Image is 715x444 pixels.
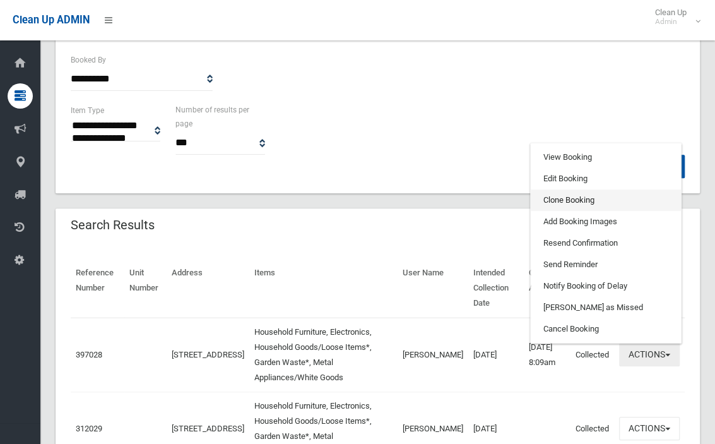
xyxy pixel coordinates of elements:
[124,259,167,318] th: Unit Number
[531,147,681,168] a: View Booking
[531,275,681,297] a: Notify Booking of Delay
[531,318,681,340] a: Cancel Booking
[531,189,681,211] a: Clone Booking
[398,259,468,318] th: User Name
[167,259,249,318] th: Address
[523,318,570,392] td: [DATE] 8:09am
[531,297,681,318] a: [PERSON_NAME] as Missed
[531,211,681,232] a: Add Booking Images
[531,254,681,275] a: Send Reminder
[175,103,265,131] label: Number of results per page
[71,259,124,318] th: Reference Number
[249,259,398,318] th: Items
[570,318,614,392] td: Collected
[531,168,681,189] a: Edit Booking
[531,232,681,254] a: Resend Confirmation
[172,350,244,359] a: [STREET_ADDRESS]
[468,318,524,392] td: [DATE]
[655,17,687,27] small: Admin
[76,350,102,359] a: 397028
[649,8,699,27] span: Clean Up
[76,424,102,433] a: 312029
[13,14,90,26] span: Clean Up ADMIN
[71,53,106,67] label: Booked By
[523,259,570,318] th: Collected At
[468,259,524,318] th: Intended Collection Date
[71,104,104,117] label: Item Type
[249,318,398,392] td: Household Furniture, Electronics, Household Goods/Loose Items*, Garden Waste*, Metal Appliances/W...
[398,318,468,392] td: [PERSON_NAME]
[619,343,680,366] button: Actions
[619,417,680,440] button: Actions
[172,424,244,433] a: [STREET_ADDRESS]
[56,213,170,237] header: Search Results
